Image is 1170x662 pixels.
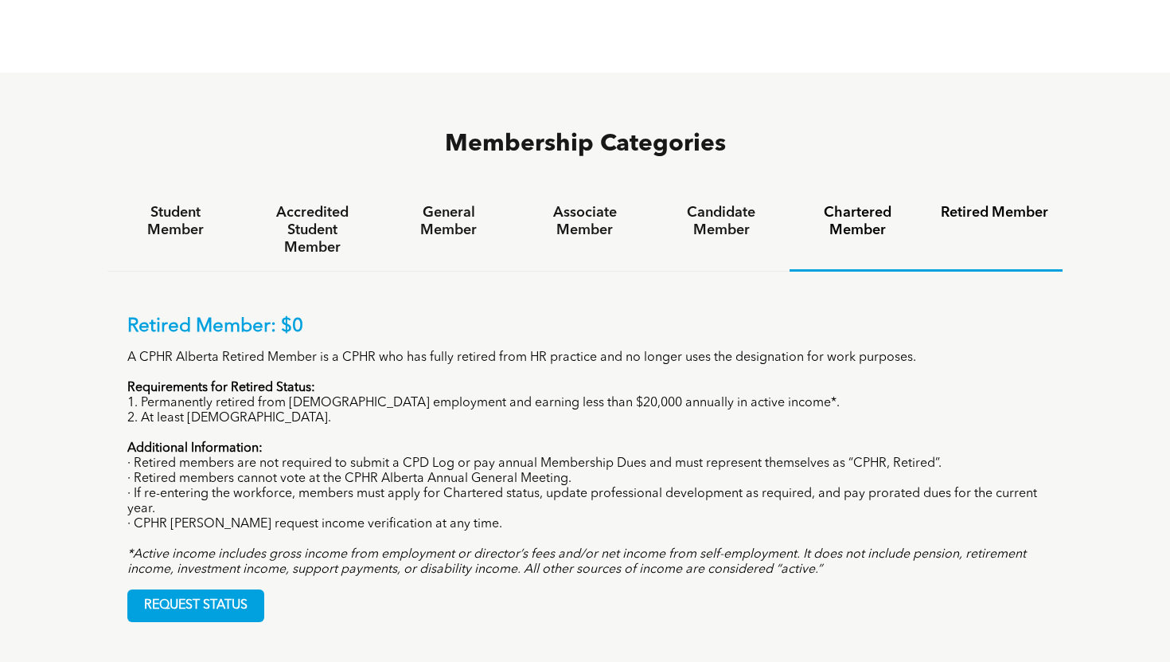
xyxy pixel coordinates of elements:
[531,204,638,239] h4: Associate Member
[122,204,229,239] h4: Student Member
[127,548,1026,576] em: *Active income includes gross income from employment or director’s fees and/or net income from se...
[804,204,911,239] h4: Chartered Member
[127,396,1043,411] p: 1. Permanently retired from [DEMOGRAPHIC_DATA] employment and earning less than $20,000 annually ...
[128,590,263,621] span: REQUEST STATUS
[127,315,1043,339] p: Retired Member: $0
[127,456,1043,472] p: · Retired members are not required to submit a CPD Log or pay annual Membership Dues and must rep...
[445,132,726,156] span: Membership Categories
[127,442,263,455] strong: Additional Information:
[941,204,1048,221] h4: Retired Member
[127,382,315,394] strong: Requirements for Retired Status:
[127,351,1043,366] p: A CPHR Alberta Retired Member is a CPHR who has fully retired from HR practice and no longer uses...
[395,204,502,239] h4: General Member
[668,204,775,239] h4: Candidate Member
[127,411,1043,426] p: 2. At least [DEMOGRAPHIC_DATA].
[127,590,264,622] a: REQUEST STATUS
[127,472,1043,487] p: · Retired members cannot vote at the CPHR Alberta Annual General Meeting.
[127,487,1043,517] p: · If re-entering the workforce, members must apply for Chartered status, update professional deve...
[127,517,1043,532] p: · CPHR [PERSON_NAME] request income verification at any time.
[258,204,365,257] h4: Accredited Student Member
